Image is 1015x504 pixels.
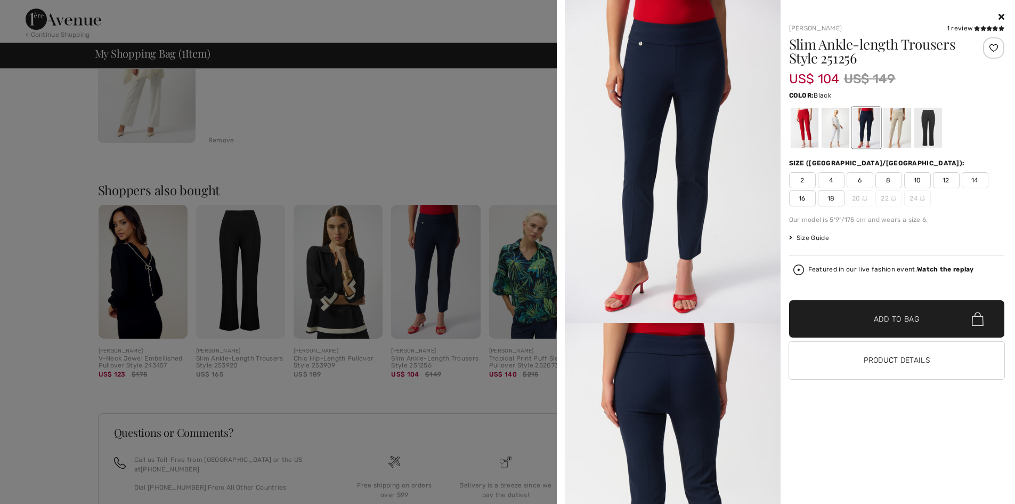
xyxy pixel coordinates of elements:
[920,196,925,201] img: ring-m.svg
[972,312,984,326] img: Bag.svg
[789,233,829,243] span: Size Guide
[818,172,845,188] span: 4
[933,172,960,188] span: 12
[789,92,814,99] span: Color:
[847,172,873,188] span: 6
[883,108,911,148] div: Moonstone
[789,37,969,65] h1: Slim Ankle-length Trousers Style 251256
[875,190,902,206] span: 22
[818,190,845,206] span: 18
[947,23,1004,33] div: 1 review
[874,314,920,325] span: Add to Bag
[789,342,1005,379] button: Product Details
[793,265,804,275] img: Watch the replay
[808,266,974,273] div: Featured in our live fashion event.
[852,108,880,148] div: Midnight Blue
[23,7,45,17] span: Chat
[789,300,1005,338] button: Add to Bag
[962,172,988,188] span: 14
[904,172,931,188] span: 10
[789,61,840,86] span: US$ 104
[821,108,849,148] div: Vanilla 30
[789,158,967,168] div: Size ([GEOGRAPHIC_DATA]/[GEOGRAPHIC_DATA]):
[914,108,941,148] div: Black
[790,108,818,148] div: Radiant red
[814,92,831,99] span: Black
[789,190,816,206] span: 16
[789,172,816,188] span: 2
[844,69,896,89] span: US$ 149
[875,172,902,188] span: 8
[789,25,842,32] a: [PERSON_NAME]
[904,190,931,206] span: 24
[891,196,896,201] img: ring-m.svg
[847,190,873,206] span: 20
[789,215,1005,225] div: Our model is 5'9"/175 cm and wears a size 6.
[862,196,867,201] img: ring-m.svg
[917,266,974,273] strong: Watch the replay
